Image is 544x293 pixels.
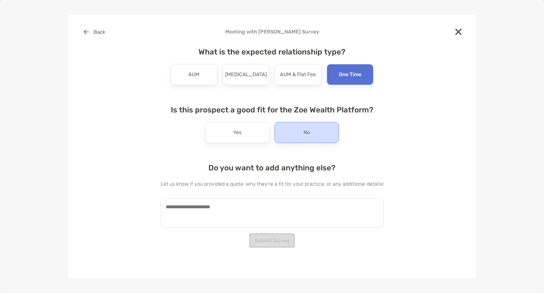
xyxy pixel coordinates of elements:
[339,69,361,80] p: One Time
[225,69,267,80] p: [MEDICAL_DATA]
[455,29,462,35] img: close modal
[188,69,199,80] p: AUM
[79,25,110,39] button: Back
[84,29,89,34] img: button icon
[233,127,241,138] p: Yes
[280,69,316,80] p: AUM & Flat Fee
[79,29,465,35] h4: Meeting with [PERSON_NAME] Survey
[303,127,310,138] p: No
[161,180,384,188] p: Let us know if you provided a quote, why they're a fit for your practice, or any additional details!
[161,105,384,114] h4: Is this prospect a good fit for the Zoe Wealth Platform?
[161,163,384,172] h4: Do you want to add anything else?
[161,47,384,56] h4: What is the expected relationship type?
